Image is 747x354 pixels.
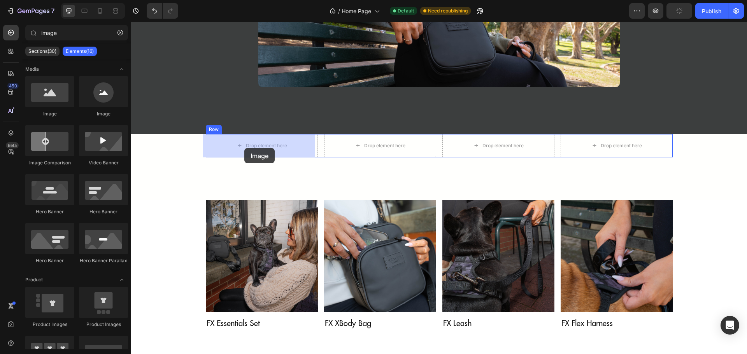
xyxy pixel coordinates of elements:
iframe: Design area [131,22,747,354]
div: Hero Banner [25,208,74,215]
p: Sections(30) [28,48,56,54]
div: 450 [7,83,19,89]
button: 7 [3,3,58,19]
div: Hero Banner [79,208,128,215]
span: Default [398,7,414,14]
button: Publish [695,3,728,19]
span: Media [25,66,39,73]
span: Product [25,276,43,283]
div: Publish [702,7,721,15]
div: Image [79,110,128,117]
span: / [338,7,340,15]
div: Beta [6,142,19,148]
div: Hero Banner [25,257,74,264]
span: Need republishing [428,7,468,14]
div: Product Images [25,321,74,328]
div: Undo/Redo [147,3,178,19]
span: Toggle open [116,274,128,286]
div: Image Comparison [25,159,74,166]
p: Elements(16) [66,48,94,54]
div: Hero Banner Parallax [79,257,128,264]
div: Product Images [79,321,128,328]
div: Video Banner [79,159,128,166]
input: Search Sections & Elements [25,25,128,40]
div: Open Intercom Messenger [721,316,739,335]
span: Home Page [342,7,371,15]
div: Image [25,110,74,117]
span: Toggle open [116,63,128,75]
p: 7 [51,6,54,16]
